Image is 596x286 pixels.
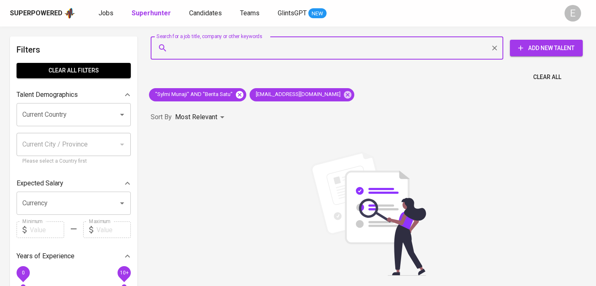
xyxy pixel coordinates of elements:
[17,63,131,78] button: Clear All filters
[151,112,172,122] p: Sort By
[17,87,131,103] div: Talent Demographics
[99,9,113,17] span: Jobs
[17,43,131,56] h6: Filters
[116,109,128,120] button: Open
[22,157,125,166] p: Please select a Country first
[510,40,583,56] button: Add New Talent
[250,88,354,101] div: [EMAIL_ADDRESS][DOMAIN_NAME]
[240,8,261,19] a: Teams
[17,178,63,188] p: Expected Salary
[565,5,581,22] div: E
[99,8,115,19] a: Jobs
[132,8,173,19] a: Superhunter
[10,9,62,18] div: Superpowered
[96,221,131,238] input: Value
[30,221,64,238] input: Value
[22,270,24,276] span: 0
[17,175,131,192] div: Expected Salary
[175,110,227,125] div: Most Relevant
[116,197,128,209] button: Open
[189,8,223,19] a: Candidates
[250,91,346,99] span: [EMAIL_ADDRESS][DOMAIN_NAME]
[306,151,430,276] img: file_searching.svg
[64,7,75,19] img: app logo
[132,9,171,17] b: Superhunter
[17,251,74,261] p: Years of Experience
[17,90,78,100] p: Talent Demographics
[533,72,561,82] span: Clear All
[10,7,75,19] a: Superpoweredapp logo
[308,10,327,18] span: NEW
[17,248,131,264] div: Years of Experience
[23,65,124,76] span: Clear All filters
[240,9,260,17] span: Teams
[120,270,128,276] span: 10+
[149,88,246,101] div: "Sylmi Munaji" AND "Berita Satu"
[489,42,500,54] button: Clear
[149,91,238,99] span: "Sylmi Munaji" AND "Berita Satu"
[189,9,222,17] span: Candidates
[278,9,307,17] span: GlintsGPT
[517,43,576,53] span: Add New Talent
[530,70,565,85] button: Clear All
[278,8,327,19] a: GlintsGPT NEW
[175,112,217,122] p: Most Relevant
